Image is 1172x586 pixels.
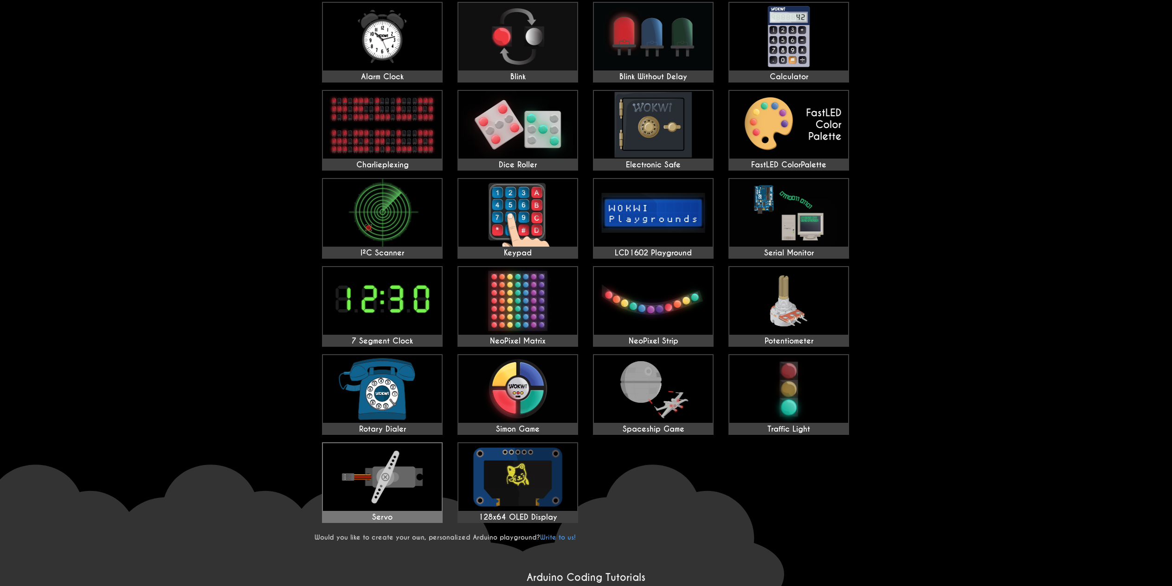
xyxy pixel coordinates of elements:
div: 7 Segment Clock [323,337,442,346]
a: Write to us! [540,533,576,541]
div: Spaceship Game [594,425,713,434]
img: Servo [323,443,442,511]
div: I²C Scanner [323,248,442,258]
a: Electronic Safe [593,90,714,171]
img: FastLED ColorPalette [729,91,848,159]
a: Servo [322,442,443,523]
a: Keypad [457,178,578,259]
div: NeoPixel Matrix [458,337,577,346]
a: Potentiometer [728,266,849,347]
div: NeoPixel Strip [594,337,713,346]
img: Calculator [729,3,848,70]
img: NeoPixel Matrix [458,267,577,335]
img: Rotary Dialer [323,355,442,423]
img: Charlieplexing [323,91,442,159]
img: Blink Without Delay [594,3,713,70]
div: Dice Roller [458,160,577,170]
img: Serial Monitor [729,179,848,247]
a: LCD1602 Playground [593,178,714,259]
a: I²C Scanner [322,178,443,259]
img: Dice Roller [458,91,577,159]
div: Calculator [729,72,848,82]
div: Servo [323,513,442,522]
a: Blink Without Delay [593,2,714,83]
a: Spaceship Game [593,354,714,435]
a: FastLED ColorPalette [728,90,849,171]
div: Simon Game [458,425,577,434]
div: Electronic Safe [594,160,713,170]
a: Serial Monitor [728,178,849,259]
img: Keypad [458,179,577,247]
img: I²C Scanner [323,179,442,247]
div: 128x64 OLED Display [458,513,577,522]
a: NeoPixel Matrix [457,266,578,347]
img: Spaceship Game [594,355,713,423]
div: Rotary Dialer [323,425,442,434]
img: LCD1602 Playground [594,179,713,247]
div: Serial Monitor [729,248,848,258]
img: NeoPixel Strip [594,267,713,335]
img: Traffic Light [729,355,848,423]
div: LCD1602 Playground [594,248,713,258]
div: Blink Without Delay [594,72,713,82]
a: Rotary Dialer [322,354,443,435]
img: Blink [458,3,577,70]
img: Alarm Clock [323,3,442,70]
img: 128x64 OLED Display [458,443,577,511]
a: Dice Roller [457,90,578,171]
div: Potentiometer [729,337,848,346]
h2: Arduino Coding Tutorials [315,571,857,584]
div: Blink [458,72,577,82]
div: Alarm Clock [323,72,442,82]
a: Simon Game [457,354,578,435]
div: Keypad [458,248,577,258]
div: Charlieplexing [323,160,442,170]
a: Blink [457,2,578,83]
a: Charlieplexing [322,90,443,171]
a: 7 Segment Clock [322,266,443,347]
a: NeoPixel Strip [593,266,714,347]
a: Alarm Clock [322,2,443,83]
a: 128x64 OLED Display [457,442,578,523]
div: Traffic Light [729,425,848,434]
a: Calculator [728,2,849,83]
img: Potentiometer [729,267,848,335]
p: Would you like to create your own, personalized Arduino playground? [315,533,857,541]
img: Simon Game [458,355,577,423]
img: Electronic Safe [594,91,713,159]
div: FastLED ColorPalette [729,160,848,170]
img: 7 Segment Clock [323,267,442,335]
a: Traffic Light [728,354,849,435]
